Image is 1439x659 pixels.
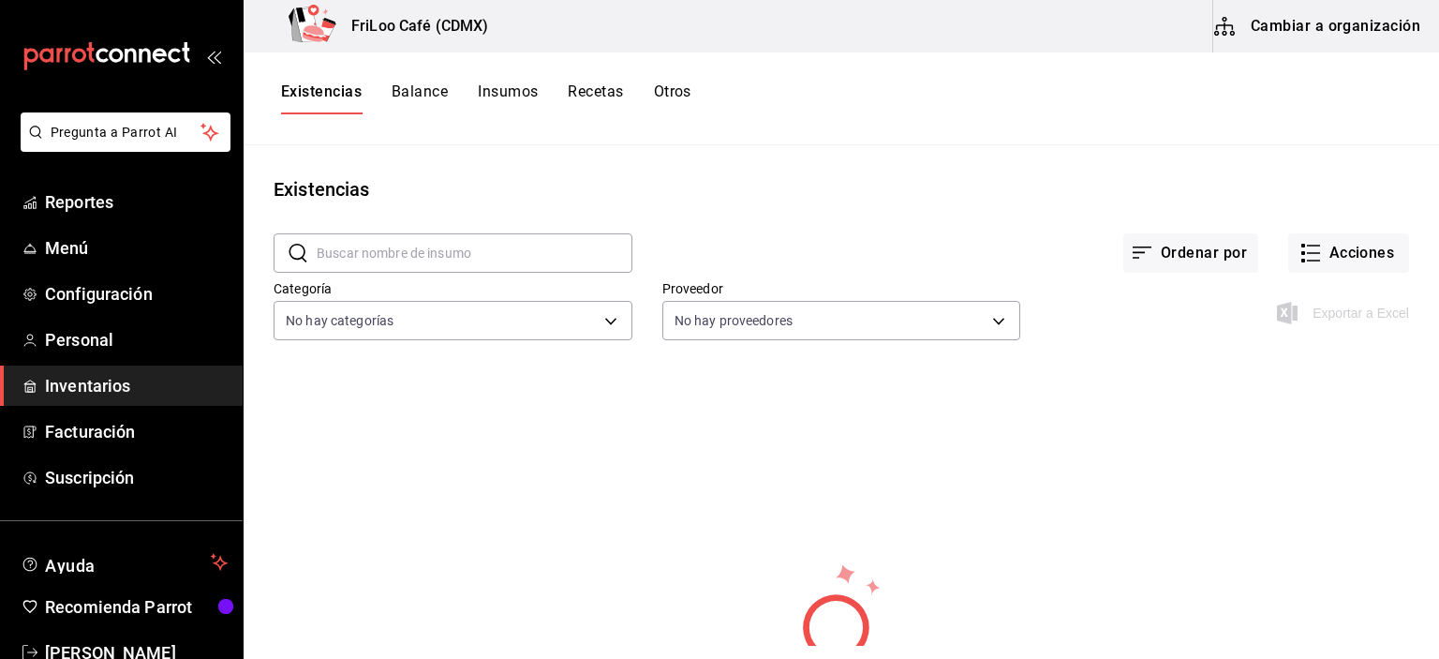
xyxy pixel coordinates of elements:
button: Recetas [568,82,623,114]
input: Buscar nombre de insumo [317,234,632,272]
span: No hay categorías [286,311,393,330]
label: Proveedor [662,282,1021,295]
span: Recomienda Parrot [45,594,228,620]
button: Otros [654,82,691,114]
button: open_drawer_menu [206,49,221,64]
span: Menú [45,235,228,261]
span: No hay proveedores [675,311,793,330]
h3: FriLoo Café (CDMX) [336,15,488,37]
button: Insumos [478,82,538,114]
label: Categoría [274,282,632,295]
span: Inventarios [45,373,228,398]
span: Ayuda [45,551,203,574]
button: Ordenar por [1123,233,1258,273]
button: Pregunta a Parrot AI [21,112,230,152]
span: Facturación [45,419,228,444]
a: Pregunta a Parrot AI [13,136,230,156]
span: Pregunta a Parrot AI [51,123,201,142]
button: Existencias [281,82,362,114]
button: Balance [392,82,448,114]
div: navigation tabs [281,82,691,114]
span: Configuración [45,281,228,307]
span: Suscripción [45,465,228,490]
div: Existencias [274,175,369,203]
button: Acciones [1288,233,1409,273]
span: Personal [45,327,228,352]
span: Reportes [45,189,228,215]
